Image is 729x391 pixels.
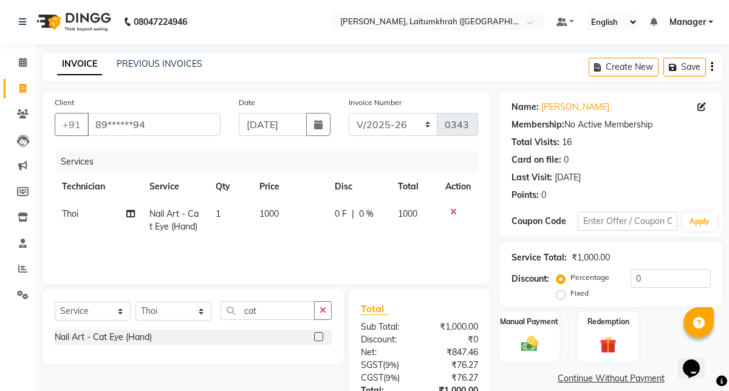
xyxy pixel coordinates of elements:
[541,189,546,202] div: 0
[134,5,187,39] b: 08047224946
[117,58,202,69] a: PREVIOUS INVOICES
[208,173,252,200] th: Qty
[31,5,114,39] img: logo
[678,342,717,379] iframe: chat widget
[512,189,539,202] div: Points:
[386,373,397,382] span: 9%
[335,208,347,220] span: 0 F
[221,301,315,320] input: Search or Scan
[352,346,419,359] div: Net:
[142,173,208,200] th: Service
[56,151,487,173] div: Services
[562,136,572,149] div: 16
[352,333,419,346] div: Discount:
[512,101,539,114] div: Name:
[541,101,609,114] a: [PERSON_NAME]
[385,360,397,370] span: 9%
[352,208,354,220] span: |
[361,302,389,315] span: Total
[682,212,717,231] button: Apply
[391,173,438,200] th: Total
[216,208,221,219] span: 1
[55,113,89,136] button: +91
[62,208,78,219] span: Thoi
[564,154,569,166] div: 0
[352,372,419,384] div: ( )
[361,372,383,383] span: CGST
[502,372,720,385] a: Continue Without Payment
[352,321,419,333] div: Sub Total:
[55,173,142,200] th: Technician
[570,288,589,299] label: Fixed
[512,215,578,228] div: Coupon Code
[327,173,391,200] th: Disc
[516,335,543,354] img: _cash.svg
[419,359,487,372] div: ₹76.27
[361,359,383,370] span: SGST
[57,53,102,75] a: INVOICE
[352,359,419,372] div: ( )
[663,58,706,76] button: Save
[259,208,279,219] span: 1000
[669,16,706,29] span: Manager
[589,58,659,76] button: Create New
[595,335,622,355] img: _gift.svg
[55,97,74,108] label: Client
[587,316,629,327] label: Redemption
[512,251,567,264] div: Service Total:
[55,331,152,344] div: Nail Art - Cat Eye (Hand)
[555,171,581,184] div: [DATE]
[512,154,561,166] div: Card on file:
[149,208,199,232] span: Nail Art - Cat Eye (Hand)
[419,346,487,359] div: ₹847.46
[398,208,417,219] span: 1000
[419,321,487,333] div: ₹1,000.00
[512,118,711,131] div: No Active Membership
[512,136,560,149] div: Total Visits:
[570,272,609,283] label: Percentage
[252,173,327,200] th: Price
[500,316,558,327] label: Manual Payment
[572,251,610,264] div: ₹1,000.00
[512,118,564,131] div: Membership:
[419,333,487,346] div: ₹0
[419,372,487,384] div: ₹76.27
[87,113,221,136] input: Search by Name/Mobile/Email/Code
[239,97,255,108] label: Date
[359,208,374,220] span: 0 %
[512,171,552,184] div: Last Visit:
[512,273,549,285] div: Discount:
[578,212,677,231] input: Enter Offer / Coupon Code
[349,97,402,108] label: Invoice Number
[438,173,478,200] th: Action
